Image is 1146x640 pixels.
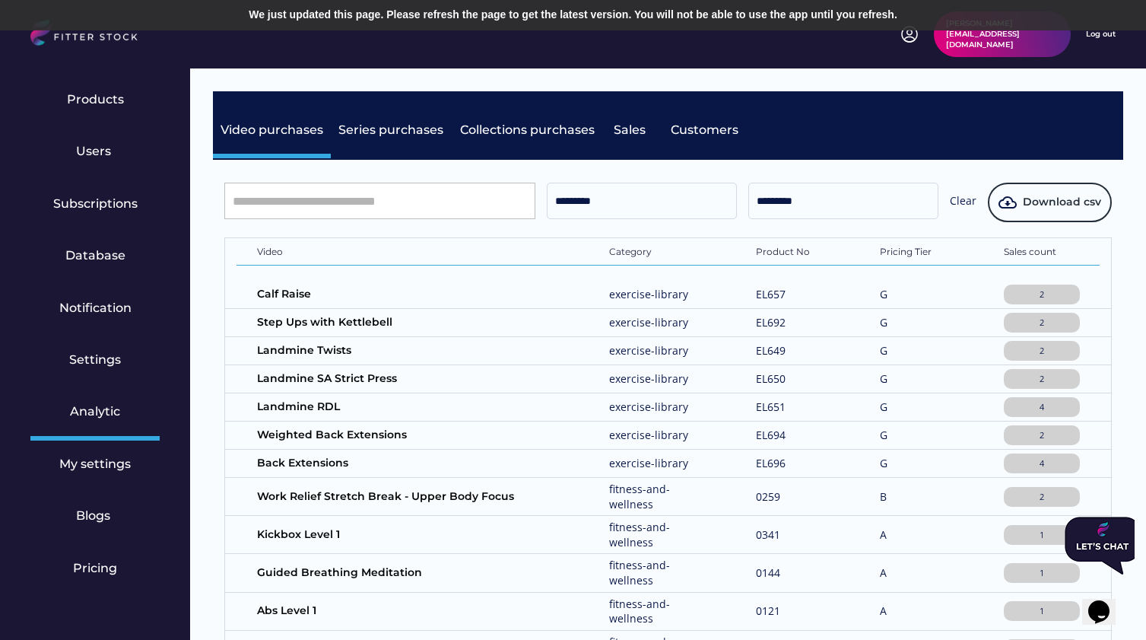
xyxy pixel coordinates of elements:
[756,489,832,505] div: 0259
[880,456,956,471] div: G
[69,352,121,368] div: Settings
[756,527,832,543] div: 0341
[59,300,132,317] div: Notification
[880,565,956,581] div: A
[221,122,323,139] div: Video purchases
[609,315,708,330] div: exercise-library
[880,489,956,505] div: B
[880,400,956,415] div: G
[756,400,832,415] div: EL651
[257,400,561,415] div: Landmine RDL
[67,91,124,108] div: Products
[460,122,595,139] div: Collections purchases
[609,343,708,358] div: exercise-library
[880,428,956,443] div: G
[257,489,561,505] div: Work Relief Stretch Break - Upper Body Focus
[338,122,445,139] div: Series purchases
[609,482,708,511] div: fitness-and-wellness
[756,343,832,358] div: EL649
[756,565,832,581] div: 0144
[1008,529,1076,540] div: 1
[609,558,708,587] div: fitness-and-wellness
[609,428,708,443] div: exercise-library
[257,565,561,581] div: Guided Breathing Meditation
[76,143,114,160] div: Users
[30,19,151,50] img: LOGO.svg
[988,183,1112,222] button: Download csv
[900,25,919,43] img: profile-circle.svg
[1086,29,1116,40] div: Log out
[257,287,561,302] div: Calf Raise
[1008,345,1076,356] div: 2
[257,246,561,261] div: Video
[59,456,131,473] div: My settings
[1082,579,1131,625] iframe: chat widget
[756,456,832,471] div: EL696
[614,122,652,139] div: Sales
[1008,288,1076,300] div: 2
[946,18,1059,50] div: [PERSON_NAME][EMAIL_ADDRESS][DOMAIN_NAME]
[1008,317,1076,328] div: 2
[756,315,832,330] div: EL692
[1059,511,1135,581] iframe: chat widget
[609,400,708,415] div: exercise-library
[756,287,832,302] div: EL657
[257,428,561,443] div: Weighted Back Extensions
[65,247,125,264] div: Database
[609,597,708,626] div: fitness-and-wellness
[1004,246,1080,261] div: Sales count
[1008,605,1076,616] div: 1
[671,122,747,139] div: Customers
[609,246,708,261] div: Category
[609,456,708,471] div: exercise-library
[53,196,138,212] div: Subscriptions
[1008,373,1076,384] div: 2
[756,246,832,261] div: Product No
[1008,457,1076,469] div: 4
[1008,491,1076,502] div: 2
[1008,429,1076,441] div: 2
[609,287,708,302] div: exercise-library
[6,6,82,64] img: Chat attention grabber
[609,520,708,549] div: fitness-and-wellness
[880,246,956,261] div: Pricing Tier
[257,371,561,387] div: Landmine SA Strict Press
[880,343,956,358] div: G
[257,343,561,358] div: Landmine Twists
[73,560,117,577] div: Pricing
[76,508,114,524] div: Blogs
[1008,401,1076,412] div: 4
[880,315,956,330] div: G
[880,371,956,387] div: G
[70,403,120,420] div: Analytic
[1008,567,1076,578] div: 1
[880,603,956,619] div: A
[756,371,832,387] div: EL650
[257,315,561,330] div: Step Ups with Kettlebell
[1023,195,1101,210] span: Download csv
[257,603,561,619] div: Abs Level 1
[880,287,956,302] div: G
[880,527,956,543] div: A
[609,371,708,387] div: exercise-library
[950,193,976,212] div: Clear
[756,603,832,619] div: 0121
[257,456,561,471] div: Back Extensions
[756,428,832,443] div: EL694
[257,527,561,543] div: Kickbox Level 1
